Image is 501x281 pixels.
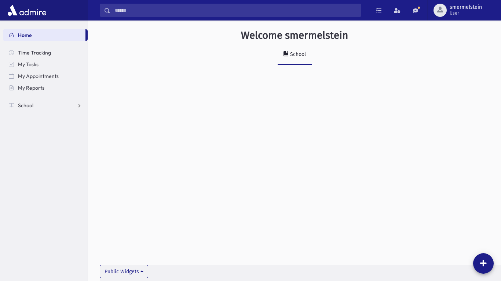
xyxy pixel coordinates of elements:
img: AdmirePro [6,3,48,18]
a: My Appointments [3,70,88,82]
a: Home [3,29,85,41]
a: Time Tracking [3,47,88,59]
span: My Tasks [18,61,39,68]
span: Home [18,32,32,38]
span: School [18,102,33,109]
a: School [3,100,88,111]
div: School [289,51,306,57]
a: My Reports [3,82,88,94]
span: User [450,10,482,16]
span: My Appointments [18,73,59,79]
h3: Welcome smermelstein [241,29,348,42]
span: smermelstein [450,4,482,10]
a: My Tasks [3,59,88,70]
span: My Reports [18,85,44,91]
input: Search [110,4,361,17]
span: Time Tracking [18,49,51,56]
a: School [278,45,312,65]
button: Public Widgets [100,265,148,278]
